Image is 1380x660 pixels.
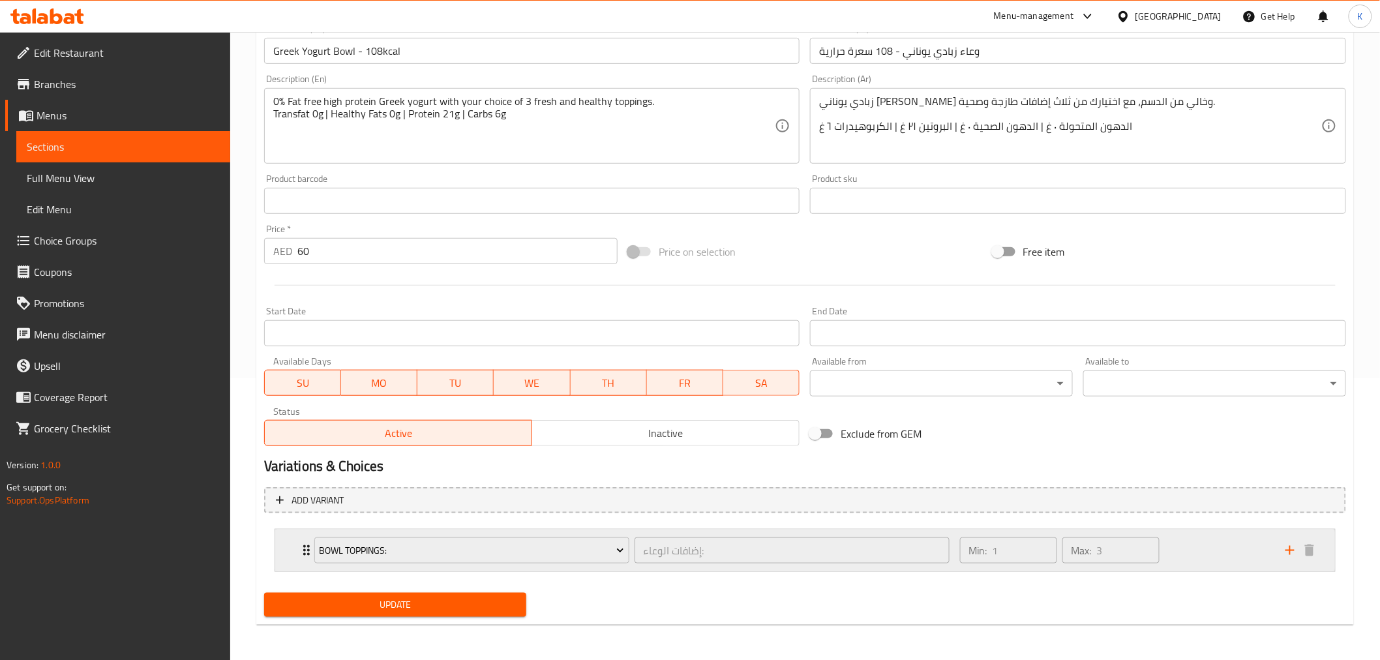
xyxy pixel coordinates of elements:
a: Choice Groups [5,225,230,256]
input: Please enter product sku [810,188,1346,214]
span: TU [423,374,488,393]
span: K [1358,9,1363,23]
span: Branches [34,76,220,92]
button: Bowl Toppings: [314,537,629,563]
a: Edit Menu [16,194,230,225]
button: MO [341,370,417,396]
p: Min: [969,543,987,558]
span: MO [346,374,412,393]
span: TH [576,374,642,393]
span: Get support on: [7,479,67,496]
input: Enter name En [264,38,800,64]
span: Bowl Toppings: [319,543,624,559]
button: TH [571,370,647,396]
span: WE [499,374,565,393]
div: ​ [1083,370,1346,397]
p: Max: [1072,543,1092,558]
button: Update [264,593,527,617]
button: WE [494,370,570,396]
div: Menu-management [994,8,1074,24]
span: Exclude from GEM [841,426,922,442]
span: Version: [7,457,38,473]
span: Menus [37,108,220,123]
span: Edit Restaurant [34,45,220,61]
a: Full Menu View [16,162,230,194]
span: Sections [27,139,220,155]
span: SU [270,374,336,393]
textarea: زبادي يوناني [PERSON_NAME] وخالي من الدسم، مع اختيارك من ثلاث إضافات طازجة وصحية. الدهون المتحولة... [819,95,1321,157]
span: Edit Menu [27,202,220,217]
span: Coverage Report [34,389,220,405]
span: Promotions [34,295,220,311]
span: Price on selection [659,244,736,260]
span: Coupons [34,264,220,280]
a: Sections [16,131,230,162]
button: delete [1300,541,1319,560]
li: Expand [264,524,1346,577]
span: SA [728,374,794,393]
a: Grocery Checklist [5,413,230,444]
div: ​ [810,370,1073,397]
span: Menu disclaimer [34,327,220,342]
span: FR [652,374,718,393]
textarea: 0% Fat free high protein Greek yogurt with your choice of 3 fresh and healthy toppings. Transfat ... [273,95,775,157]
h2: Variations & Choices [264,457,1346,476]
button: add [1280,541,1300,560]
a: Support.OpsPlatform [7,492,89,509]
button: SU [264,370,341,396]
div: [GEOGRAPHIC_DATA] [1135,9,1222,23]
span: Choice Groups [34,233,220,248]
span: Grocery Checklist [34,421,220,436]
a: Coupons [5,256,230,288]
span: Add variant [292,492,344,509]
span: Inactive [537,424,794,443]
a: Promotions [5,288,230,319]
input: Enter name Ar [810,38,1346,64]
a: Coverage Report [5,382,230,413]
input: Please enter price [297,238,618,264]
a: Menus [5,100,230,131]
button: Inactive [532,420,800,446]
p: AED [273,243,292,259]
button: Active [264,420,532,446]
a: Edit Restaurant [5,37,230,68]
button: SA [723,370,800,396]
span: Update [275,597,517,613]
button: FR [647,370,723,396]
a: Branches [5,68,230,100]
span: 1.0.0 [40,457,61,473]
button: Add variant [264,487,1346,514]
input: Please enter product barcode [264,188,800,214]
span: Free item [1023,244,1065,260]
a: Menu disclaimer [5,319,230,350]
a: Upsell [5,350,230,382]
button: TU [417,370,494,396]
span: Full Menu View [27,170,220,186]
div: Expand [275,530,1335,571]
span: Upsell [34,358,220,374]
span: Active [270,424,527,443]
